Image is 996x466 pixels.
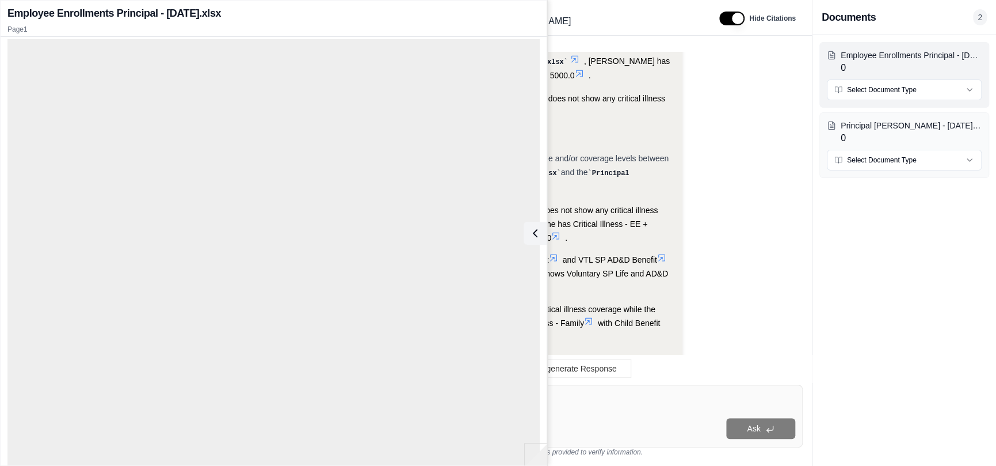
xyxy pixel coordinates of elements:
h2: Employee Enrollments Principal - [DATE].xlsx [7,5,221,21]
button: Employee Enrollments Principal - [DATE].xlsx0 [827,50,982,75]
h3: Documents [822,9,876,25]
p: Page 1 [7,25,540,34]
button: Regenerate Response [512,359,631,378]
span: . [589,71,591,80]
span: and the [561,168,588,177]
div: 0 [841,50,982,75]
button: Principal [PERSON_NAME] - [DATE].xlsx0 [827,120,982,145]
button: Ask [726,418,795,439]
span: Hide Citations [749,14,796,23]
span: . [565,233,567,243]
span: while the enrollment document shows Voluntary SP Life and AD&D [430,269,668,278]
span: Regenerate Response [536,364,616,373]
div: *Use references provided to verify information. [341,448,803,457]
span: Ask [747,424,760,433]
span: The bill does not show any critical illness coverage while the enrollment document shows she has ... [371,305,655,328]
span: The bill shows VTL SP Benefit [441,255,549,264]
p: Employee Enrollments Principal - 8-22-2025.xlsx [841,50,982,61]
span: 2 [973,9,987,25]
span: of 5000.0 [541,71,574,80]
span: with Child Benefit [598,319,660,328]
p: Principal Bill - 8-1-2025.xlsx [841,120,982,131]
span: and VTL SP AD&D Benefit [563,255,657,264]
div: 0 [841,120,982,145]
